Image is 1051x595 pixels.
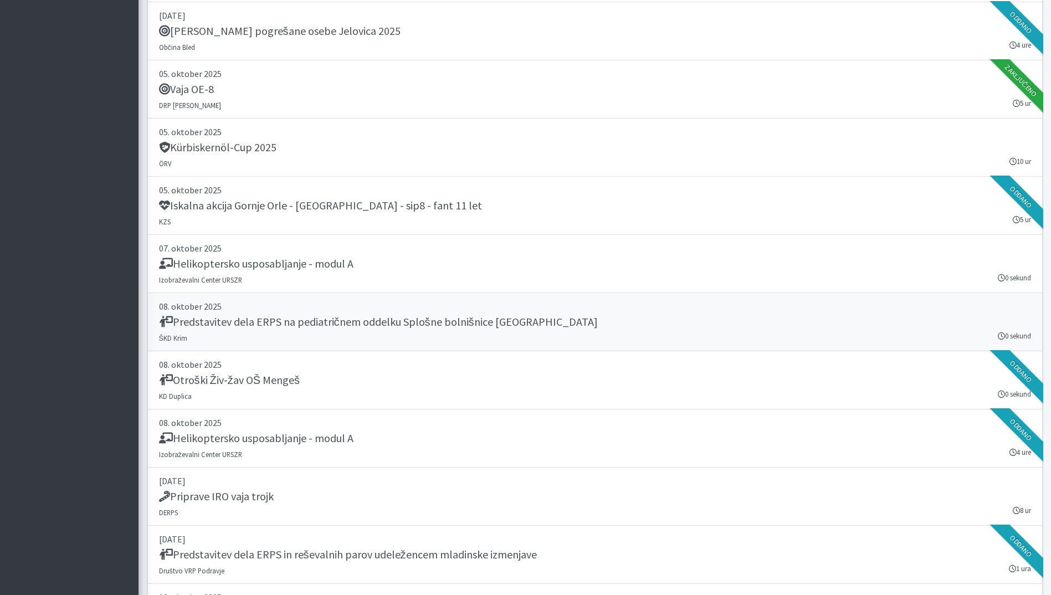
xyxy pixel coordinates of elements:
small: 8 ur [1013,505,1031,516]
small: 10 ur [1009,156,1031,167]
small: ŠKD Krim [159,334,188,342]
h5: Kürbiskernöl-Cup 2025 [159,141,276,154]
p: 05. oktober 2025 [159,125,1031,139]
small: KD Duplica [159,392,192,401]
p: 05. oktober 2025 [159,183,1031,197]
small: KZS [159,217,171,226]
a: 05. oktober 2025 Kürbiskernöl-Cup 2025 ÖRV 10 ur [147,119,1043,177]
small: Izobraževalni Center URSZR [159,275,242,284]
h5: Helikoptersko usposabljanje - modul A [159,432,353,445]
small: Društvo VRP Podravje [159,566,224,575]
h5: Priprave IRO vaja trojk [159,490,274,503]
small: DRP [PERSON_NAME] [159,101,221,110]
a: [DATE] Predstavitev dela ERPS in reševalnih parov udeležencem mladinske izmenjave Društvo VRP Pod... [147,526,1043,584]
p: 07. oktober 2025 [159,242,1031,255]
h5: Vaja OE-8 [159,83,214,96]
small: ÖRV [159,159,172,168]
small: Občina Bled [159,43,195,52]
h5: Predstavitev dela ERPS in reševalnih parov udeležencem mladinske izmenjave [159,548,537,561]
a: 08. oktober 2025 Helikoptersko usposabljanje - modul A Izobraževalni Center URSZR 4 ure Oddano [147,409,1043,468]
a: 05. oktober 2025 Iskalna akcija Gornje Orle - [GEOGRAPHIC_DATA] - sip8 - fant 11 let KZS 5 ur Oddano [147,177,1043,235]
a: 05. oktober 2025 Vaja OE-8 DRP [PERSON_NAME] 5 ur Zaključeno [147,60,1043,119]
p: 08. oktober 2025 [159,358,1031,371]
p: [DATE] [159,9,1031,22]
p: [DATE] [159,532,1031,546]
p: [DATE] [159,474,1031,488]
a: 07. oktober 2025 Helikoptersko usposabljanje - modul A Izobraževalni Center URSZR 0 sekund [147,235,1043,293]
h5: Iskalna akcija Gornje Orle - [GEOGRAPHIC_DATA] - sip8 - fant 11 let [159,199,482,212]
a: 08. oktober 2025 Otroški Živ-žav OŠ Mengeš KD Duplica 0 sekund Oddano [147,351,1043,409]
p: 08. oktober 2025 [159,300,1031,313]
small: 0 sekund [998,273,1031,283]
p: 08. oktober 2025 [159,416,1031,429]
h5: Otroški Živ-žav OŠ Mengeš [159,373,300,387]
a: [DATE] [PERSON_NAME] pogrešane osebe Jelovica 2025 Občina Bled 4 ure Oddano [147,2,1043,60]
h5: [PERSON_NAME] pogrešane osebe Jelovica 2025 [159,24,401,38]
a: [DATE] Priprave IRO vaja trojk DERPS 8 ur [147,468,1043,526]
h5: Helikoptersko usposabljanje - modul A [159,257,353,270]
p: 05. oktober 2025 [159,67,1031,80]
small: 0 sekund [998,331,1031,341]
small: Izobraževalni Center URSZR [159,450,242,459]
a: 08. oktober 2025 Predstavitev dela ERPS na pediatričnem oddelku Splošne bolnišnice [GEOGRAPHIC_DA... [147,293,1043,351]
h5: Predstavitev dela ERPS na pediatričnem oddelku Splošne bolnišnice [GEOGRAPHIC_DATA] [159,315,598,329]
small: DERPS [159,508,178,517]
